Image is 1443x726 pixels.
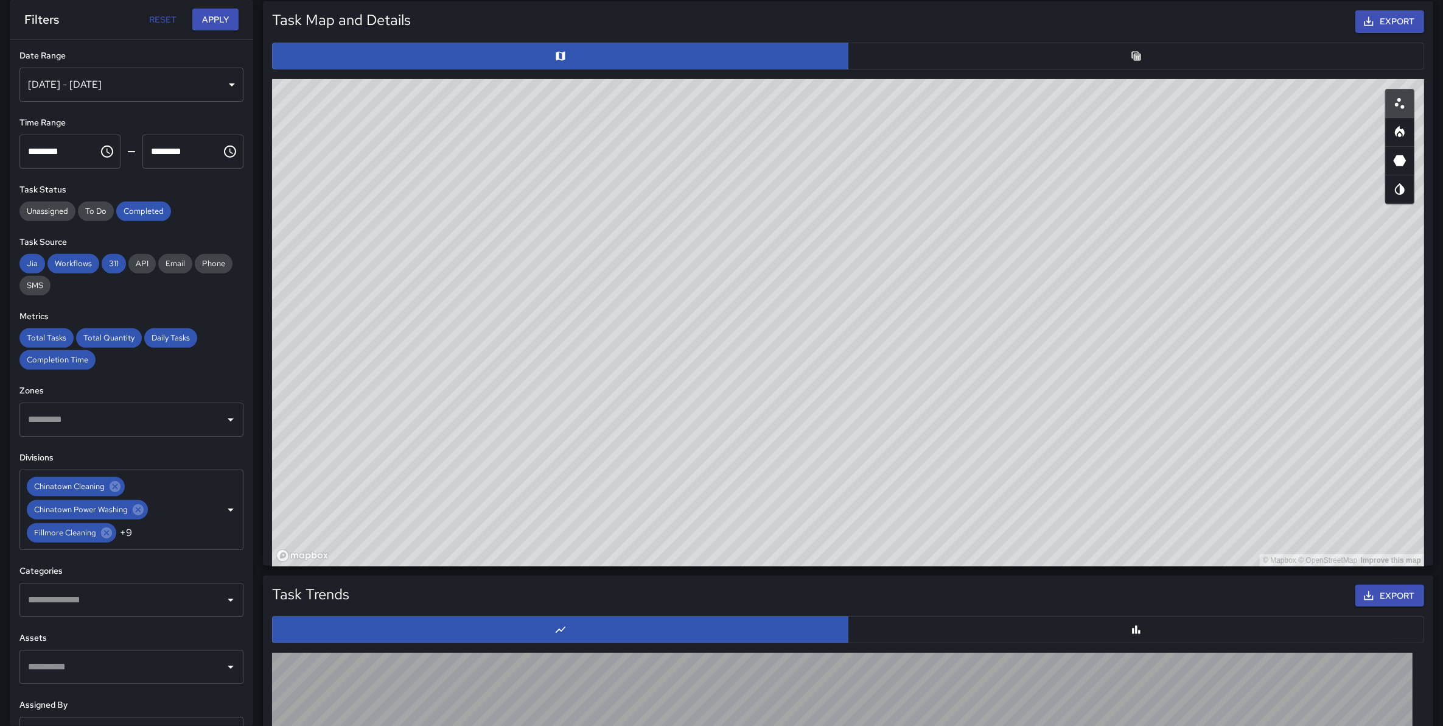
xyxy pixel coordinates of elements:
[1392,125,1407,139] svg: Heatmap
[95,139,119,164] button: Choose time, selected time is 12:00 AM
[128,258,156,269] span: API
[116,206,171,216] span: Completed
[19,333,74,343] span: Total Tasks
[27,477,125,496] div: Chinatown Cleaning
[76,333,142,343] span: Total Quantity
[19,49,243,63] h6: Date Range
[272,616,848,643] button: Line Chart
[27,526,103,540] span: Fillmore Cleaning
[1130,50,1142,62] svg: Table
[192,9,239,31] button: Apply
[19,632,243,645] h6: Assets
[19,699,243,712] h6: Assigned By
[272,585,349,604] h5: Task Trends
[144,333,197,343] span: Daily Tasks
[19,310,243,323] h6: Metrics
[1385,146,1414,175] button: 3D Heatmap
[78,206,114,216] span: To Do
[19,354,96,365] span: Completion Time
[848,616,1424,643] button: Bar Chart
[144,9,183,31] button: Reset
[158,254,192,273] div: Email
[19,451,243,465] h6: Divisions
[144,328,197,348] div: Daily Tasks
[76,328,142,348] div: Total Quantity
[848,43,1424,69] button: Table
[116,202,171,221] div: Completed
[1392,96,1407,111] svg: Scatterplot
[19,236,243,249] h6: Task Source
[195,258,232,269] span: Phone
[19,350,96,370] div: Completion Time
[1392,153,1407,168] svg: 3D Heatmap
[19,384,243,398] h6: Zones
[222,501,239,518] button: Open
[554,50,567,62] svg: Map
[1385,118,1414,147] button: Heatmap
[1130,624,1142,636] svg: Bar Chart
[19,565,243,578] h6: Categories
[272,43,848,69] button: Map
[222,411,239,428] button: Open
[158,258,192,269] span: Email
[47,254,99,273] div: Workflows
[222,658,239,675] button: Open
[19,116,243,130] h6: Time Range
[19,276,51,295] div: SMS
[222,591,239,608] button: Open
[27,502,135,516] span: Chinatown Power Washing
[24,10,59,29] h6: Filters
[47,258,99,269] span: Workflows
[120,526,132,540] span: +9
[19,258,45,269] span: Jia
[19,68,243,102] div: [DATE] - [DATE]
[27,523,116,543] div: Fillmore Cleaning
[27,479,112,493] span: Chinatown Cleaning
[272,10,411,30] h5: Task Map and Details
[1392,182,1407,197] svg: Map Style
[1355,10,1424,33] button: Export
[19,202,75,221] div: Unassigned
[78,202,114,221] div: To Do
[554,624,567,636] svg: Line Chart
[1385,175,1414,204] button: Map Style
[1355,585,1424,607] button: Export
[19,280,51,291] span: SMS
[128,254,156,273] div: API
[1385,89,1414,118] button: Scatterplot
[19,254,45,273] div: Jia
[27,500,148,520] div: Chinatown Power Washing
[19,206,75,216] span: Unassigned
[19,328,74,348] div: Total Tasks
[102,254,126,273] div: 311
[102,258,126,269] span: 311
[195,254,232,273] div: Phone
[19,183,243,197] h6: Task Status
[218,139,242,164] button: Choose time, selected time is 11:59 PM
